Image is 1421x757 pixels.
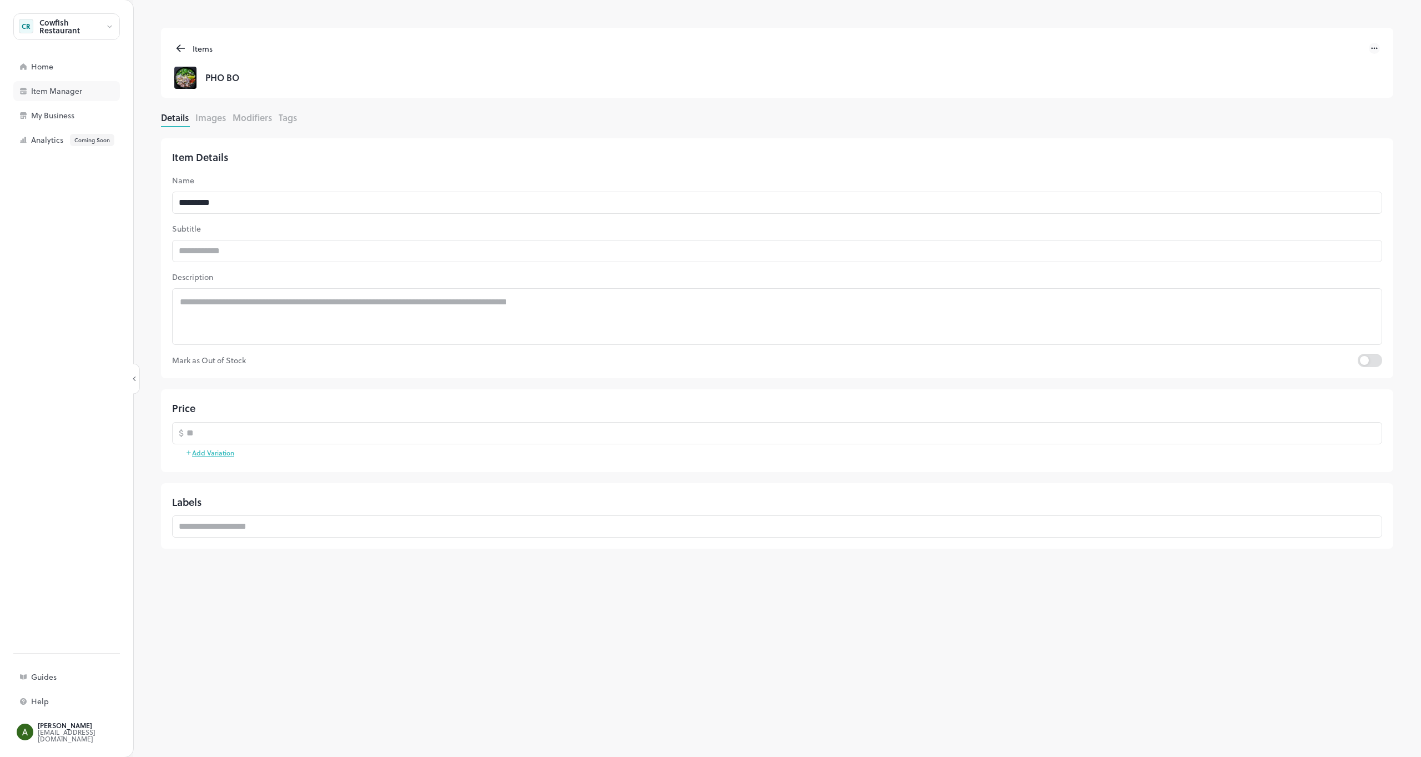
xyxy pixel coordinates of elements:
img: 1749050896198y3wgvxrwz4.png [174,67,196,89]
div: Labels [172,494,1382,510]
div: Help [31,698,142,705]
button: Tags [279,111,297,124]
p: Description [172,271,1382,283]
div: Items [187,43,213,54]
div: Cowfish Restaurant [39,19,105,34]
div: Home [31,63,142,71]
div: Guides [31,673,142,681]
p: Name [172,174,1382,186]
div: Item Manager [31,87,142,95]
div: [EMAIL_ADDRESS][DOMAIN_NAME] [38,729,142,742]
div: My Business [31,112,142,119]
div: Item Details [172,149,1382,166]
div: Coming Soon [70,134,114,146]
button: Details [161,111,189,124]
p: Mark as Out of Stock [172,354,1358,367]
button: Images [195,111,226,124]
div: Analytics [31,134,142,146]
div: CR [19,19,33,33]
button: Add Variation [185,444,234,461]
p: Subtitle [172,223,1382,234]
button: Modifiers [233,111,272,124]
span: PHO BO [205,71,239,85]
h6: Price [172,400,195,417]
img: ACg8ocJ3yYwdSGG1ppxX06hvVjOLTvIJmFsvWUMq2GR_1RvJ-rv56g=s96-c [17,724,33,740]
div: [PERSON_NAME] [38,722,142,729]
